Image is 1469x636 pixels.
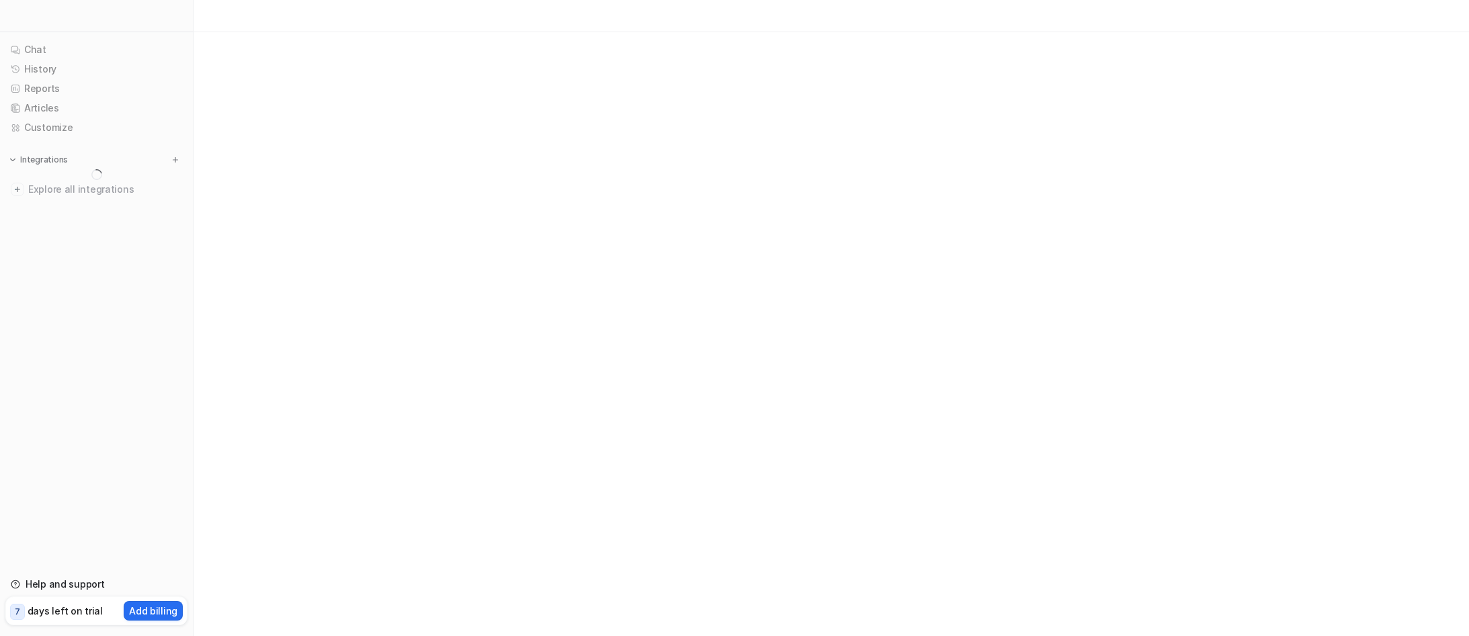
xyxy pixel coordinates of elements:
span: Explore all integrations [28,179,182,200]
p: Add billing [129,604,177,618]
img: menu_add.svg [171,155,180,165]
p: 7 [15,606,20,618]
img: explore all integrations [11,183,24,196]
a: Chat [5,40,187,59]
a: Explore all integrations [5,180,187,199]
a: Reports [5,79,187,98]
p: Integrations [20,154,68,165]
button: Add billing [124,601,183,621]
p: days left on trial [28,604,103,618]
button: Integrations [5,153,72,167]
img: expand menu [8,155,17,165]
a: History [5,60,187,79]
a: Help and support [5,575,187,594]
a: Customize [5,118,187,137]
a: Articles [5,99,187,118]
